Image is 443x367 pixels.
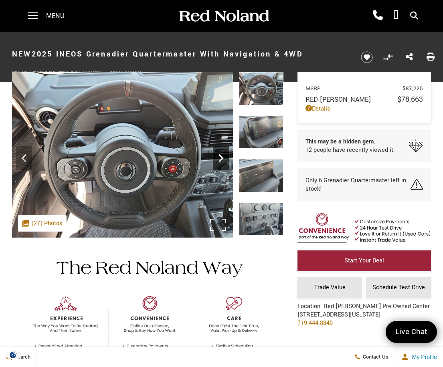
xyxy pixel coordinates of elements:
[297,319,333,327] a: 719.444.8840
[125,70,142,76] span: G023903
[239,202,283,236] img: New 2025 Black INEOS Quartermaster image 16
[12,38,348,70] h1: 2025 INEOS Grenadier Quartermaster With Navigation & 4WD
[213,146,229,170] div: Next
[297,250,431,271] a: Start Your Deal
[178,9,270,23] img: Red Noland Auto Group
[361,353,388,361] span: Contact Us
[305,85,423,92] a: MSRP $87,225
[4,351,22,359] img: Opt-Out Icon
[409,354,437,360] span: My Profile
[16,146,32,170] div: Previous
[397,94,423,105] span: $78,663
[403,85,423,92] span: $87,225
[305,137,395,146] span: This may be a hidden gem.
[305,146,395,154] span: 12 people have recently viewed it.
[12,72,233,238] img: New 2025 Black INEOS Quartermaster image 13
[297,277,362,298] a: Trade Value
[297,302,430,333] div: Location: Red [PERSON_NAME] Pre-Owned Center [STREET_ADDRESS][US_STATE]
[314,283,346,292] span: Trade Value
[239,159,283,192] img: New 2025 Black INEOS Quartermaster image 15
[305,176,411,193] span: Only 6 Grenadier Quartermaster left in stock!
[358,51,376,64] button: Save vehicle
[344,256,384,265] span: Start Your Deal
[372,283,425,292] span: Schedule Test Drive
[305,95,397,104] span: Red [PERSON_NAME]
[305,94,423,105] a: Red [PERSON_NAME] $78,663
[4,351,22,359] section: Click to Open Cookie Consent Modal
[110,70,125,76] span: Stock:
[406,52,413,63] a: Share this New 2025 INEOS Grenadier Quartermaster With Navigation & 4WD
[305,105,423,113] a: Details
[386,321,437,343] a: Live Chat
[427,52,435,63] a: Print this New 2025 INEOS Grenadier Quartermaster With Navigation & 4WD
[382,51,394,63] button: Compare Vehicle
[18,215,67,232] div: (27) Photos
[239,72,283,105] img: New 2025 Black INEOS Quartermaster image 13
[391,327,431,337] span: Live Chat
[12,49,32,59] strong: New
[395,347,443,367] button: Open user profile menu
[20,70,102,76] span: [US_VEHICLE_IDENTIFICATION_NUMBER]
[239,115,283,149] img: New 2025 Black INEOS Quartermaster image 14
[12,70,20,76] span: VIN:
[366,277,431,298] a: Schedule Test Drive
[305,85,403,92] span: MSRP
